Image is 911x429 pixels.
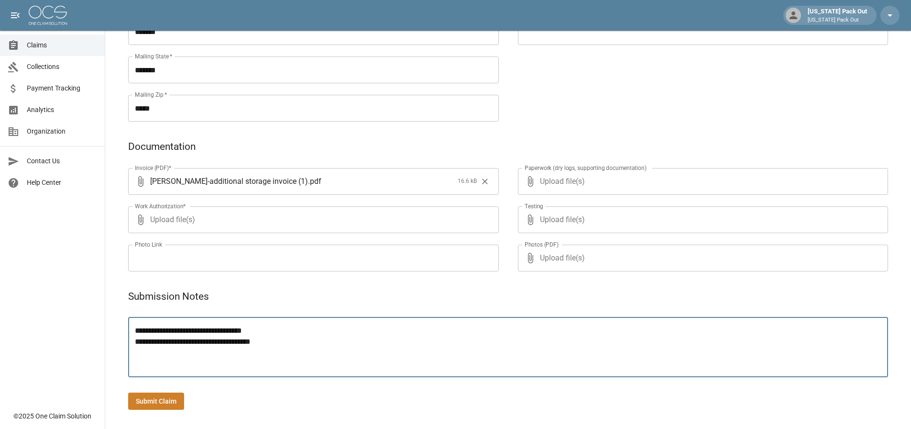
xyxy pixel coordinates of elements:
[128,393,184,410] button: Submit Claim
[804,7,871,24] div: [US_STATE] Pack Out
[27,40,97,50] span: Claims
[808,16,867,24] p: [US_STATE] Pack Out
[27,105,97,115] span: Analytics
[135,240,162,248] label: Photo Link
[27,156,97,166] span: Contact Us
[13,411,91,421] div: © 2025 One Claim Solution
[150,206,473,233] span: Upload file(s)
[525,164,647,172] label: Paperwork (dry logs, supporting documentation)
[525,240,559,248] label: Photos (PDF)
[478,174,492,189] button: Clear
[27,62,97,72] span: Collections
[308,176,321,187] span: . pdf
[6,6,25,25] button: open drawer
[458,177,477,186] span: 16.6 kB
[135,90,167,99] label: Mailing Zip
[525,202,543,210] label: Testing
[540,206,863,233] span: Upload file(s)
[27,178,97,188] span: Help Center
[27,83,97,93] span: Payment Tracking
[540,245,863,271] span: Upload file(s)
[27,126,97,136] span: Organization
[540,168,863,195] span: Upload file(s)
[135,202,186,210] label: Work Authorization*
[29,6,67,25] img: ocs-logo-white-transparent.png
[135,52,172,60] label: Mailing State
[135,164,172,172] label: Invoice (PDF)*
[150,176,308,187] span: [PERSON_NAME]-additional storage invoice (1)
